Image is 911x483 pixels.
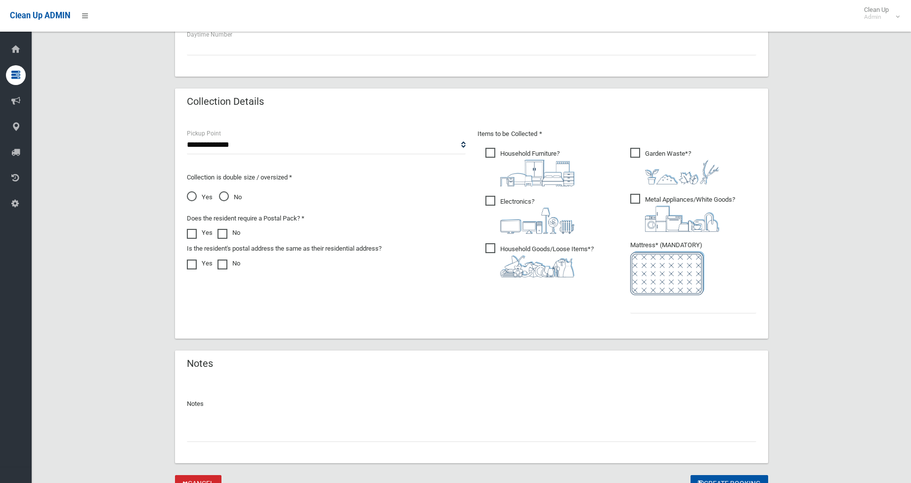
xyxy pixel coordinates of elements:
[187,227,213,239] label: Yes
[500,255,574,277] img: b13cc3517677393f34c0a387616ef184.png
[187,213,304,224] label: Does the resident require a Postal Pack? *
[187,258,213,269] label: Yes
[187,243,382,255] label: Is the resident's postal address the same as their residential address?
[630,241,756,295] span: Mattress* (MANDATORY)
[630,251,704,295] img: e7408bece873d2c1783593a074e5cb2f.png
[477,128,756,140] p: Items to be Collected *
[485,196,574,234] span: Electronics
[187,172,466,183] p: Collection is double size / oversized *
[219,191,242,203] span: No
[500,245,594,277] i: ?
[630,194,735,232] span: Metal Appliances/White Goods
[630,148,719,184] span: Garden Waste*
[175,354,225,373] header: Notes
[187,398,756,410] p: Notes
[645,196,735,232] i: ?
[485,148,574,186] span: Household Furniture
[500,150,574,186] i: ?
[175,92,276,111] header: Collection Details
[10,11,70,20] span: Clean Up ADMIN
[645,160,719,184] img: 4fd8a5c772b2c999c83690221e5242e0.png
[859,6,899,21] span: Clean Up
[645,150,719,184] i: ?
[500,160,574,186] img: aa9efdbe659d29b613fca23ba79d85cb.png
[645,206,719,232] img: 36c1b0289cb1767239cdd3de9e694f19.png
[217,258,240,269] label: No
[864,13,889,21] small: Admin
[485,243,594,277] span: Household Goods/Loose Items*
[217,227,240,239] label: No
[187,191,213,203] span: Yes
[500,208,574,234] img: 394712a680b73dbc3d2a6a3a7ffe5a07.png
[500,198,574,234] i: ?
